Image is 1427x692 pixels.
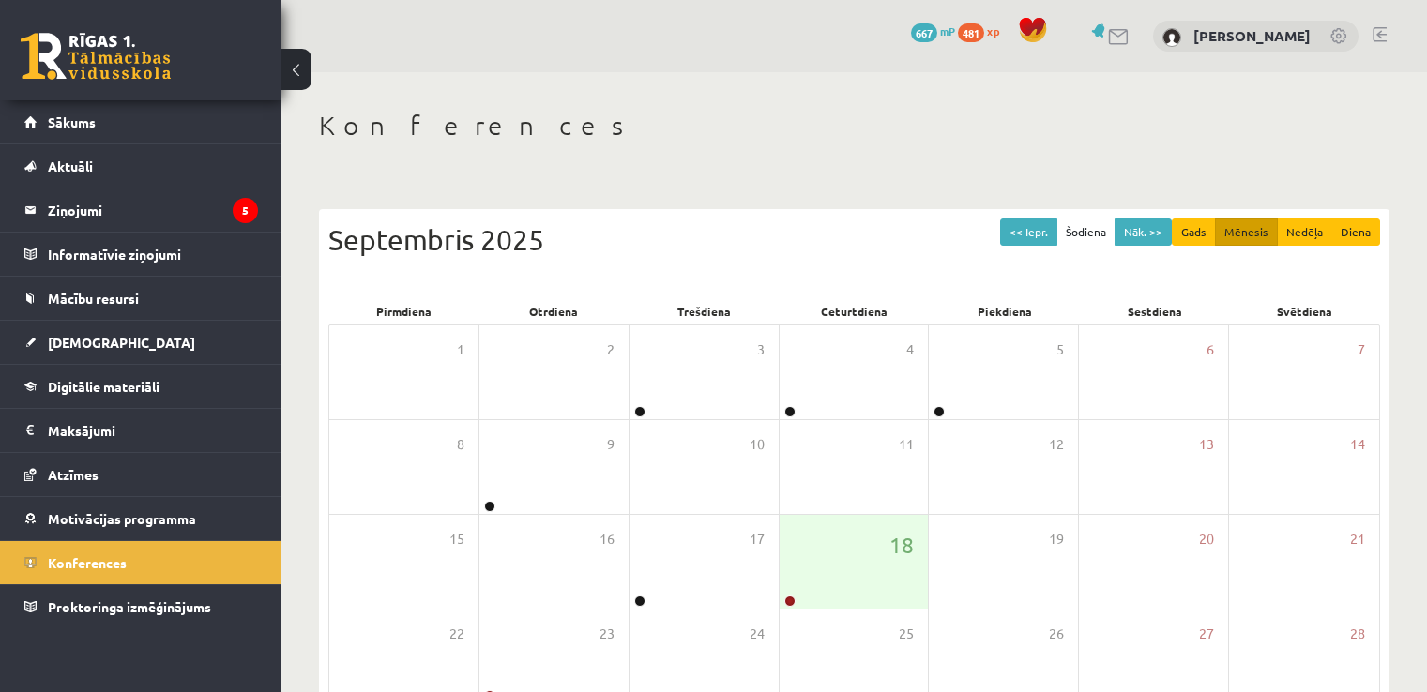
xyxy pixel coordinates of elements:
h1: Konferences [319,110,1389,142]
a: Aktuāli [24,144,258,188]
button: Gads [1172,218,1216,246]
a: Rīgas 1. Tālmācības vidusskola [21,33,171,80]
span: 7 [1358,339,1365,360]
span: 20 [1199,529,1214,549]
span: 16 [600,529,615,549]
a: Konferences [24,541,258,584]
a: Mācību resursi [24,277,258,320]
div: Sestdiena [1080,298,1230,324]
span: 2 [607,339,615,360]
span: 11 [899,434,914,455]
a: 667 mP [911,23,955,38]
div: Svētdiena [1230,298,1380,324]
span: 25 [899,624,914,644]
a: [DEMOGRAPHIC_DATA] [24,321,258,364]
a: 481 xp [958,23,1009,38]
span: 19 [1049,529,1064,549]
span: 6 [1207,339,1214,360]
span: 3 [757,339,765,360]
span: 26 [1049,624,1064,644]
a: Motivācijas programma [24,497,258,540]
div: Pirmdiena [328,298,478,324]
a: Sākums [24,100,258,143]
span: 27 [1199,624,1214,644]
div: Piekdiena [930,298,1080,324]
a: Informatīvie ziņojumi [24,233,258,276]
legend: Informatīvie ziņojumi [48,233,258,276]
div: Trešdiena [629,298,779,324]
span: 14 [1350,434,1365,455]
span: mP [940,23,955,38]
span: 9 [607,434,615,455]
img: Martins Safronovs [1162,28,1181,47]
a: Maksājumi [24,409,258,452]
div: Septembris 2025 [328,218,1380,261]
span: Aktuāli [48,158,93,174]
button: Nāk. >> [1115,218,1172,246]
span: 15 [449,529,464,549]
span: xp [987,23,999,38]
span: 28 [1350,624,1365,644]
span: 12 [1049,434,1064,455]
div: Ceturtdiena [779,298,929,324]
i: 5 [233,198,258,223]
span: 667 [911,23,937,42]
a: Atzīmes [24,453,258,496]
legend: Maksājumi [48,409,258,452]
a: [PERSON_NAME] [1193,26,1311,45]
span: 5 [1056,339,1064,360]
span: [DEMOGRAPHIC_DATA] [48,334,195,351]
button: Mēnesis [1215,218,1278,246]
span: 17 [750,529,765,549]
span: 21 [1350,529,1365,549]
legend: Ziņojumi [48,188,258,232]
span: Motivācijas programma [48,510,196,527]
button: Šodiena [1056,218,1116,246]
div: Otrdiena [478,298,629,324]
span: 22 [449,624,464,644]
span: 10 [750,434,765,455]
button: Nedēļa [1277,218,1332,246]
a: Ziņojumi5 [24,188,258,232]
span: Konferences [48,554,127,571]
span: 24 [750,624,765,644]
span: 481 [958,23,984,42]
button: << Iepr. [1000,218,1057,246]
span: Mācību resursi [48,290,139,307]
a: Proktoringa izmēģinājums [24,585,258,628]
span: 4 [906,339,914,360]
span: Digitālie materiāli [48,378,159,395]
button: Diena [1331,218,1380,246]
span: Atzīmes [48,466,99,483]
span: 18 [889,529,914,561]
span: Sākums [48,113,96,130]
span: 8 [457,434,464,455]
span: Proktoringa izmēģinājums [48,598,211,615]
span: 1 [457,339,464,360]
span: 23 [600,624,615,644]
a: Digitālie materiāli [24,365,258,408]
span: 13 [1199,434,1214,455]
